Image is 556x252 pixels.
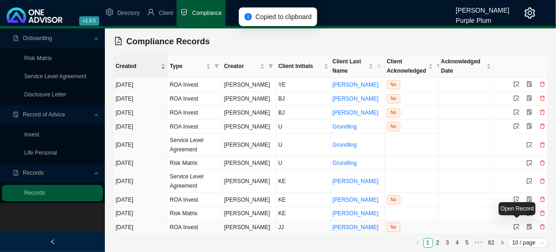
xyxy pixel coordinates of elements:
span: filter [214,64,219,68]
span: Client Acknowledged [387,57,426,75]
span: delete [540,82,545,87]
a: [PERSON_NAME] [333,82,379,88]
span: Acknowledged Date [441,57,484,75]
span: ROA Invest [170,82,198,88]
span: No [387,94,400,103]
td: U [276,120,330,134]
td: [DATE] [114,207,168,220]
div: Page Size [508,238,548,248]
span: No [387,108,400,117]
span: delete [540,224,545,230]
span: [PERSON_NAME] [224,109,270,116]
span: ROA Invest [170,123,198,130]
span: filter [213,60,221,73]
span: Records [23,170,44,176]
span: left [416,240,420,245]
span: ROA Invest [170,197,198,203]
td: U [276,157,330,170]
span: delete [540,178,545,184]
th: Type [168,55,222,78]
td: [DATE] [114,106,168,120]
li: 2 [433,238,443,248]
span: [PERSON_NAME] [224,142,270,148]
span: select [527,142,532,148]
a: 3 [443,238,452,247]
th: Client Last Name [331,55,385,78]
span: ROA Invest [170,95,198,102]
span: file-pdf [13,35,19,41]
span: user [147,8,155,16]
a: [PERSON_NAME] [333,197,379,203]
span: No [387,195,400,204]
span: [PERSON_NAME] [224,95,270,102]
span: file-protect [527,224,532,230]
span: Compliance [192,10,221,16]
span: file-protect [527,82,532,87]
div: [PERSON_NAME] [456,2,509,13]
a: Disclosure Letter [24,91,66,98]
span: ROA Invest [170,109,198,116]
span: Client Initials [278,61,322,71]
li: 3 [443,238,453,248]
a: [PERSON_NAME] [333,178,379,184]
span: No [387,223,400,232]
span: file-pdf [13,170,19,176]
span: No [387,122,400,131]
span: Type [170,61,204,71]
a: Invest [24,131,39,138]
td: [DATE] [114,220,168,234]
span: file-protect [527,197,532,202]
td: [DATE] [114,134,168,157]
span: Creator [224,61,258,71]
span: search [375,55,384,77]
td: KE [276,193,330,207]
img: 2df55531c6924b55f21c4cf5d4484680-logo-light.svg [7,7,62,23]
span: delete [540,142,545,148]
span: delete [540,123,545,129]
th: Acknowledged Date [439,55,493,78]
span: info-circle [244,13,252,20]
span: Created [116,61,159,71]
span: Risk Matrix [170,160,197,166]
span: select [514,109,519,115]
div: Open Record [499,202,535,215]
span: No [387,80,400,89]
a: 4 [453,238,462,247]
li: Previous Page [413,238,423,248]
span: 10 / page [512,238,544,247]
span: [PERSON_NAME] [224,82,270,88]
span: delete [540,95,545,101]
span: Client Last Name [333,57,367,75]
td: [DATE] [114,170,168,193]
span: [PERSON_NAME] [224,210,270,217]
td: YE [276,78,330,92]
a: [PERSON_NAME] [333,95,379,102]
span: select [514,95,519,101]
span: select [514,224,519,230]
div: Purple Plum [456,13,509,23]
span: delete [540,109,545,115]
a: 5 [463,238,472,247]
span: file-pdf [114,37,123,45]
span: filter [435,55,443,77]
a: Grundling [333,160,357,166]
span: Copied to clipboard [255,12,312,22]
span: Onboarding [23,35,52,41]
span: Compliance Records [126,37,210,46]
span: right [500,240,505,245]
a: [PERSON_NAME] [333,224,379,231]
span: setting [106,8,113,16]
th: Client Acknowledged [385,55,439,78]
span: Service Level Agreement [170,137,203,153]
span: [PERSON_NAME] [224,160,270,166]
span: select [527,160,532,166]
a: Records [24,190,45,196]
span: [PERSON_NAME] [224,197,270,203]
span: filter [268,64,273,68]
span: [PERSON_NAME] [224,123,270,130]
span: select [514,197,519,202]
span: Risk Matrix [170,210,197,217]
span: search [377,64,382,68]
span: Client [159,10,173,16]
a: 62 [486,238,497,247]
